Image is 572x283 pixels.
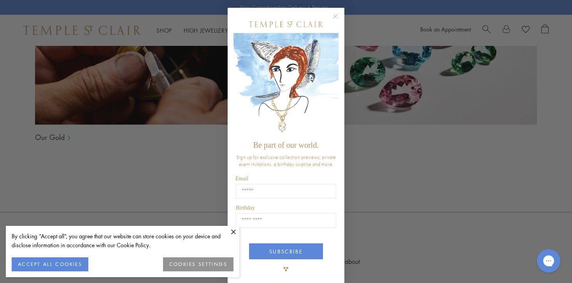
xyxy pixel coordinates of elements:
input: Email [236,184,336,199]
img: c4a9eb12-d91a-4d4a-8ee0-386386f4f338.jpeg [233,33,339,137]
span: Sign up for exclusive collection previews, private event invitations, a birthday surprise and more. [236,154,336,168]
button: COOKIES SETTINGS [163,257,233,271]
div: By clicking “Accept all”, you agree that our website can store cookies on your device and disclos... [12,232,233,250]
span: Birthday [236,205,255,211]
span: Be part of our world. [253,141,319,149]
span: Email [235,176,248,182]
button: ACCEPT ALL COOKIES [12,257,88,271]
iframe: Gorgias live chat messenger [533,246,564,275]
button: SUBSCRIBE [249,243,323,259]
img: Temple St. Clair [249,21,323,27]
img: TSC [278,261,294,277]
button: Close dialog [334,16,344,25]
